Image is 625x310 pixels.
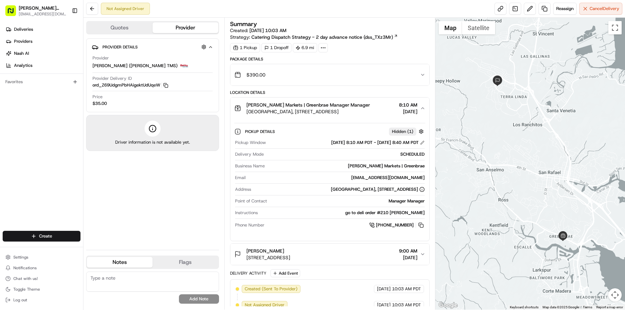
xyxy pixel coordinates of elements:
span: Log out [13,297,27,303]
span: Provider Details [102,44,138,50]
button: Log out [3,295,80,305]
div: Package Details [230,56,430,62]
span: [DATE] [377,302,391,308]
img: Google [437,301,459,310]
span: Point of Contact [235,198,267,204]
div: Delivery Activity [230,271,266,276]
button: [PERSON_NAME] Markets | Greenbrae Manager Manager[GEOGRAPHIC_DATA], [STREET_ADDRESS]8:10 AM[DATE] [230,98,430,119]
button: ord_Z69UdgmPbHAigektUdUqeW [92,82,168,88]
span: Not Assigned Driver [245,302,284,308]
span: Delivery Mode [235,151,264,157]
span: $35.00 [92,101,107,107]
a: [PHONE_NUMBER] [369,221,425,229]
button: Notifications [3,263,80,273]
button: Hidden (1) [389,127,425,136]
a: Analytics [3,60,83,71]
div: [DATE] 8:10 AM PDT - [DATE] 8:40 AM PDT [331,140,425,146]
span: Map data ©2025 Google [543,305,579,309]
button: Notes [87,257,153,268]
button: [PERSON_NAME][STREET_ADDRESS]9:00 AM[DATE] [230,244,430,265]
div: [GEOGRAPHIC_DATA], [STREET_ADDRESS] [331,186,425,192]
div: 1 Dropoff [261,43,291,52]
span: [EMAIL_ADDRESS][DOMAIN_NAME] [19,11,66,17]
button: [PERSON_NAME] Markets [19,5,66,11]
span: 10:03 AM PDT [392,286,421,292]
span: Chat with us! [13,276,38,281]
span: Provider [92,55,109,61]
span: Cancel Delivery [590,6,619,12]
span: Provider Delivery ID [92,75,132,82]
div: Favorites [3,76,80,87]
div: [PERSON_NAME] Markets | Greenbrae [267,163,425,169]
button: Map camera controls [608,288,622,302]
span: Settings [13,255,28,260]
h3: Summary [230,21,257,27]
span: [GEOGRAPHIC_DATA], [STREET_ADDRESS] [246,108,370,115]
span: [PHONE_NUMBER] [376,222,414,228]
span: Catering Dispatch Strategy - 2 day advance notice (dss_TXz3Mr) [251,34,393,40]
div: [EMAIL_ADDRESS][DOMAIN_NAME] [248,175,425,181]
div: 1 Pickup [230,43,260,52]
span: Reassign [556,6,574,12]
button: $390.00 [230,64,430,86]
button: Show street map [439,21,462,34]
button: Chat with us! [3,274,80,283]
span: [PERSON_NAME] Markets | Greenbrae Manager Manager [246,102,370,108]
span: Create [39,233,52,239]
button: [PERSON_NAME] Markets[EMAIL_ADDRESS][DOMAIN_NAME] [3,3,69,19]
div: Strategy: [230,34,398,40]
button: Create [3,231,80,242]
a: Deliveries [3,24,83,35]
button: Provider Details [92,41,213,52]
span: $390.00 [246,71,265,78]
button: Toggle Theme [3,285,80,294]
button: Add Event [270,269,300,277]
button: Show satellite imagery [462,21,495,34]
span: Pickup Details [245,129,276,134]
span: 8:10 AM [399,102,417,108]
button: Quotes [87,22,153,33]
span: [DATE] [399,108,417,115]
div: go to deli order #210 [PERSON_NAME] [260,210,425,216]
div: [PERSON_NAME] Markets | Greenbrae Manager Manager[GEOGRAPHIC_DATA], [STREET_ADDRESS]8:10 AM[DATE] [230,119,430,241]
button: Reassign [553,3,577,15]
span: [PERSON_NAME] [246,248,284,254]
div: SCHEDULED [266,151,425,157]
span: Created: [230,27,286,34]
a: Open this area in Google Maps (opens a new window) [437,301,459,310]
span: [DATE] [399,254,417,261]
a: Providers [3,36,83,47]
div: Location Details [230,90,430,95]
button: Toggle fullscreen view [608,21,622,34]
button: Provider [153,22,218,33]
button: CancelDelivery [579,3,622,15]
button: Keyboard shortcuts [510,305,539,310]
div: 6.9 mi [293,43,317,52]
span: [PERSON_NAME] ([PERSON_NAME] TMS) [92,63,178,69]
span: Nash AI [14,50,29,56]
span: Business Name [235,163,265,169]
a: Report a map error [596,305,623,309]
span: Analytics [14,62,32,68]
span: Email [235,175,246,181]
span: Notifications [13,265,37,271]
span: Hidden ( 1 ) [392,129,413,135]
span: [DATE] 10:03 AM [249,27,286,33]
button: Flags [153,257,218,268]
a: Catering Dispatch Strategy - 2 day advance notice (dss_TXz3Mr) [251,34,398,40]
a: Terms [583,305,592,309]
button: Settings [3,253,80,262]
span: Toggle Theme [13,287,40,292]
span: Instructions [235,210,258,216]
span: Deliveries [14,26,33,32]
img: betty.jpg [180,62,188,70]
span: Price [92,94,102,100]
span: [DATE] [377,286,391,292]
span: 10:03 AM PDT [392,302,421,308]
span: Driver information is not available yet. [115,139,190,145]
span: Created (Sent To Provider) [245,286,297,292]
span: Pickup Window [235,140,266,146]
span: Providers [14,38,32,44]
span: Phone Number [235,222,264,228]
